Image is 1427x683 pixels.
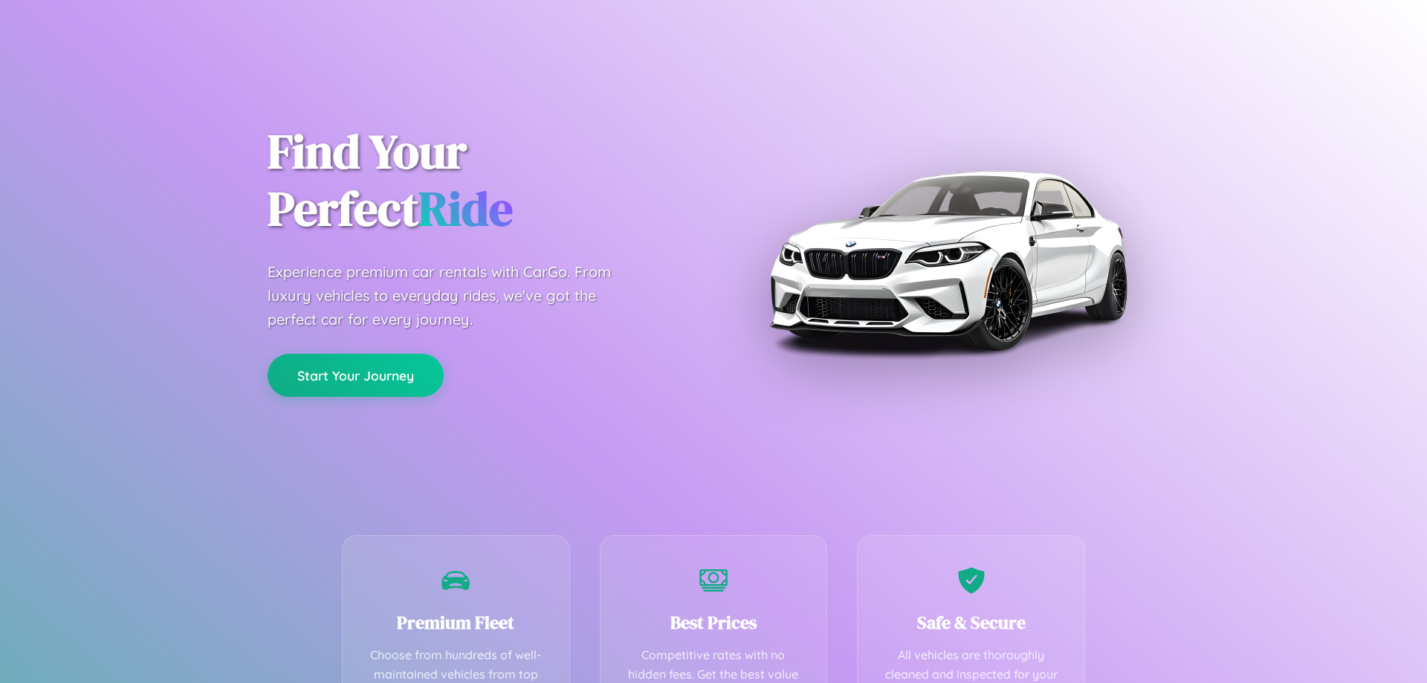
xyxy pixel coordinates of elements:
[268,260,639,331] p: Experience premium car rentals with CarGo. From luxury vehicles to everyday rides, we've got the ...
[880,610,1062,635] h3: Safe & Secure
[268,354,444,397] button: Start Your Journey
[365,610,547,635] h3: Premium Fleet
[623,610,805,635] h3: Best Prices
[762,74,1133,446] img: Premium BMW car rental vehicle
[268,123,691,238] h1: Find Your Perfect
[418,176,513,241] span: Ride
